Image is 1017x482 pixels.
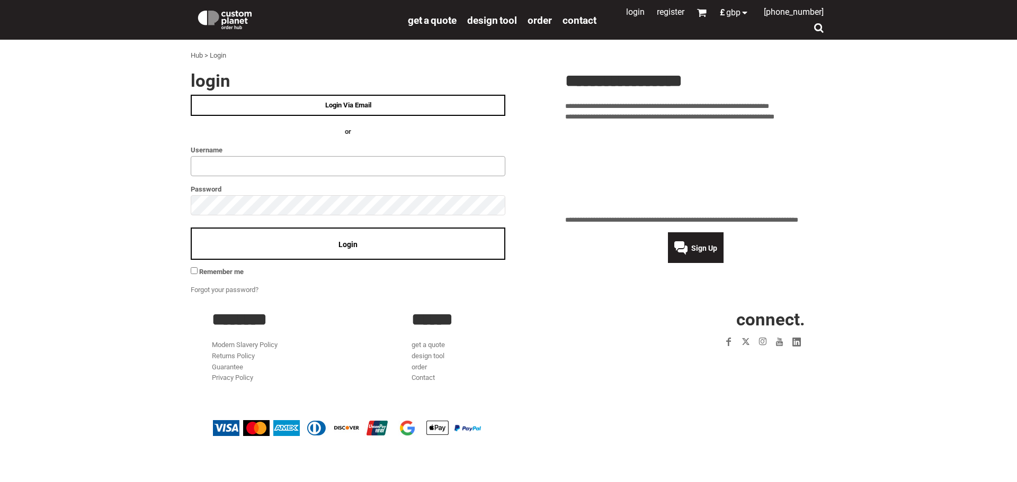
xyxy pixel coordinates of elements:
img: Custom Planet [196,8,254,29]
img: Apple Pay [424,420,451,436]
img: China UnionPay [364,420,390,436]
a: Login [626,7,645,17]
iframe: Customer reviews powered by Trustpilot [659,357,805,369]
label: Username [191,144,505,156]
img: Visa [213,420,239,436]
a: design tool [412,352,444,360]
span: £ [720,8,726,17]
img: American Express [273,420,300,436]
a: Modern Slavery Policy [212,341,278,349]
h4: OR [191,126,505,138]
a: Login Via Email [191,95,505,116]
span: Login Via Email [325,101,371,109]
a: Contact [563,14,596,26]
span: [PHONE_NUMBER] [764,7,824,17]
h2: Login [191,72,505,89]
span: Sign Up [691,244,717,252]
a: order [528,14,552,26]
img: Google Pay [394,420,421,436]
div: Login [210,50,226,61]
a: Returns Policy [212,352,255,360]
div: > [204,50,208,61]
span: Remember me [199,268,244,276]
a: get a quote [408,14,457,26]
span: Login [338,240,358,249]
a: Privacy Policy [212,374,253,381]
input: Remember me [191,267,198,274]
h2: CONNECT. [612,311,805,328]
a: Custom Planet [191,3,403,34]
a: Hub [191,51,203,59]
a: Contact [412,374,435,381]
label: Password [191,183,505,195]
a: design tool [467,14,517,26]
a: Guarantee [212,363,243,371]
a: order [412,363,427,371]
a: get a quote [412,341,445,349]
img: Diners Club [304,420,330,436]
img: PayPal [454,425,481,431]
a: Forgot your password? [191,286,258,294]
img: Mastercard [243,420,270,436]
span: GBP [726,8,741,17]
iframe: Customer reviews powered by Trustpilot [565,129,826,208]
a: Register [657,7,684,17]
img: Discover [334,420,360,436]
